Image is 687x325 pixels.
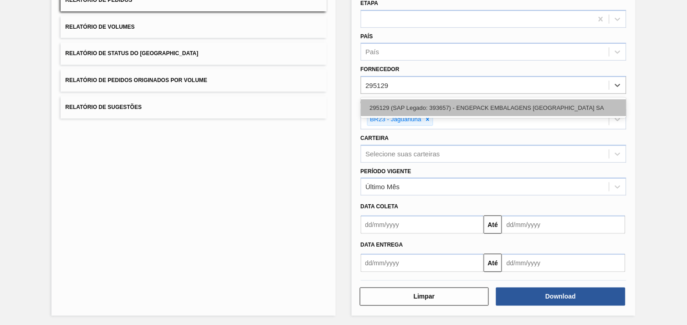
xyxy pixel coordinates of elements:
label: Fornecedor [361,66,400,72]
input: dd/mm/yyyy [361,216,484,234]
button: Limpar [360,288,489,306]
input: dd/mm/yyyy [502,216,625,234]
span: Relatório de Pedidos Originados por Volume [65,77,207,83]
label: Carteira [361,135,389,141]
button: Até [484,254,502,272]
button: Relatório de Pedidos Originados por Volume [61,69,326,92]
button: Relatório de Sugestões [61,96,326,119]
button: Relatório de Status do [GEOGRAPHIC_DATA] [61,42,326,65]
button: Relatório de Volumes [61,16,326,38]
span: Data coleta [361,203,399,210]
button: Até [484,216,502,234]
input: dd/mm/yyyy [502,254,625,272]
div: BR23 - Jaguariúna [368,114,423,125]
label: Período Vigente [361,168,411,175]
span: Relatório de Volumes [65,24,134,30]
input: dd/mm/yyyy [361,254,484,272]
div: Selecione suas carteiras [366,150,440,158]
div: 295129 (SAP Legado: 393657) - ENGEPACK EMBALAGENS [GEOGRAPHIC_DATA] SA [361,99,626,116]
span: Relatório de Sugestões [65,104,142,110]
span: Relatório de Status do [GEOGRAPHIC_DATA] [65,50,198,57]
div: Último Mês [366,183,400,191]
label: País [361,33,373,40]
span: Data Entrega [361,242,403,248]
div: País [366,48,379,56]
button: Download [496,288,625,306]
